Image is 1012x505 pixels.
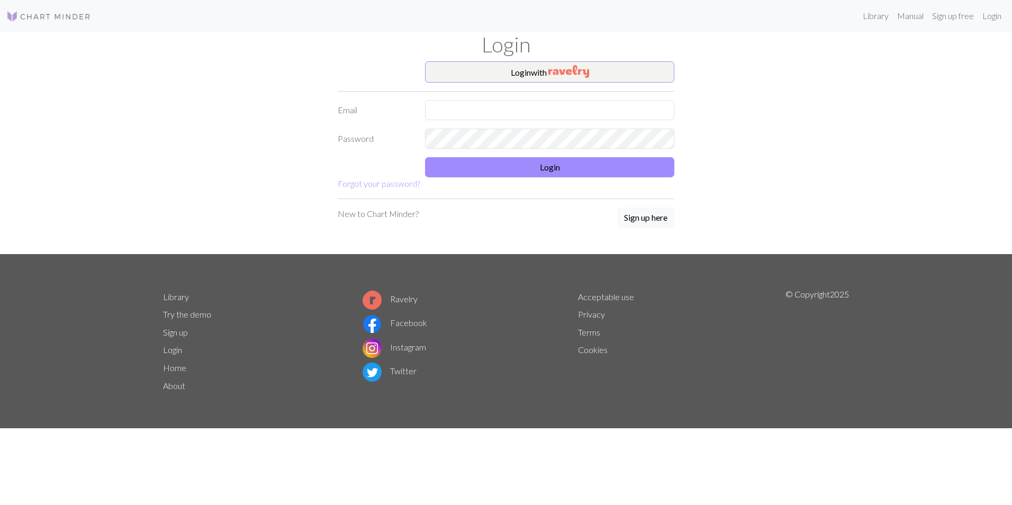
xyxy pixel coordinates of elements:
[338,178,420,188] a: Forgot your password?
[363,366,417,376] a: Twitter
[578,345,608,355] a: Cookies
[578,327,600,337] a: Terms
[893,5,928,26] a: Manual
[363,294,418,304] a: Ravelry
[163,292,189,302] a: Library
[617,208,674,228] button: Sign up here
[425,61,674,83] button: Loginwith
[617,208,674,229] a: Sign up here
[859,5,893,26] a: Library
[363,339,382,358] img: Instagram logo
[363,314,382,333] img: Facebook logo
[338,208,419,220] p: New to Chart Minder?
[163,381,185,391] a: About
[163,363,186,373] a: Home
[978,5,1006,26] a: Login
[363,342,426,352] a: Instagram
[578,309,605,319] a: Privacy
[363,363,382,382] img: Twitter logo
[363,318,427,328] a: Facebook
[163,345,182,355] a: Login
[363,291,382,310] img: Ravelry logo
[163,309,211,319] a: Try the demo
[578,292,634,302] a: Acceptable use
[331,100,419,120] label: Email
[785,288,849,395] p: © Copyright 2025
[163,327,188,337] a: Sign up
[331,129,419,149] label: Password
[928,5,978,26] a: Sign up free
[157,32,855,57] h1: Login
[548,65,589,78] img: Ravelry
[425,157,674,177] button: Login
[6,10,91,23] img: Logo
